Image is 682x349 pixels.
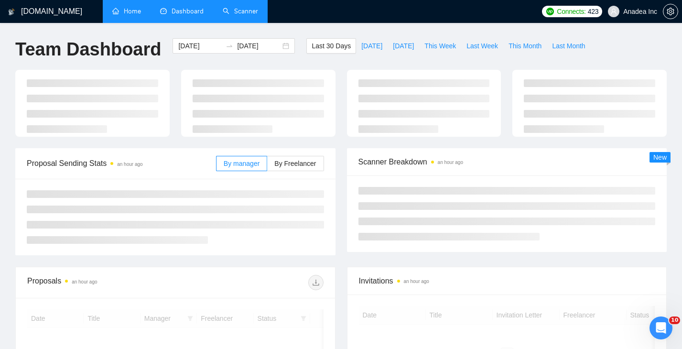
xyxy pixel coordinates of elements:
[226,42,233,50] span: swap-right
[546,8,554,15] img: upwork-logo.png
[361,41,382,51] span: [DATE]
[669,316,680,324] span: 10
[226,42,233,50] span: to
[388,38,419,54] button: [DATE]
[15,38,161,61] h1: Team Dashboard
[438,160,463,165] time: an hour ago
[358,156,656,168] span: Scanner Breakdown
[223,7,258,15] a: searchScanner
[503,38,547,54] button: This Month
[356,38,388,54] button: [DATE]
[8,4,15,20] img: logo
[509,41,541,51] span: This Month
[663,8,678,15] span: setting
[663,4,678,19] button: setting
[650,316,672,339] iframe: Intercom live chat
[552,41,585,51] span: Last Month
[424,41,456,51] span: This Week
[557,6,585,17] span: Connects:
[312,41,351,51] span: Last 30 Days
[653,153,667,161] span: New
[274,160,316,167] span: By Freelancer
[588,6,598,17] span: 423
[419,38,461,54] button: This Week
[466,41,498,51] span: Last Week
[112,7,141,15] a: homeHome
[461,38,503,54] button: Last Week
[610,8,617,15] span: user
[359,275,655,287] span: Invitations
[663,8,678,15] a: setting
[27,157,216,169] span: Proposal Sending Stats
[547,38,590,54] button: Last Month
[237,41,281,51] input: End date
[27,275,175,290] div: Proposals
[178,41,222,51] input: Start date
[117,162,142,167] time: an hour ago
[72,279,97,284] time: an hour ago
[224,160,260,167] span: By manager
[404,279,429,284] time: an hour ago
[393,41,414,51] span: [DATE]
[172,7,204,15] span: Dashboard
[306,38,356,54] button: Last 30 Days
[160,8,167,14] span: dashboard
